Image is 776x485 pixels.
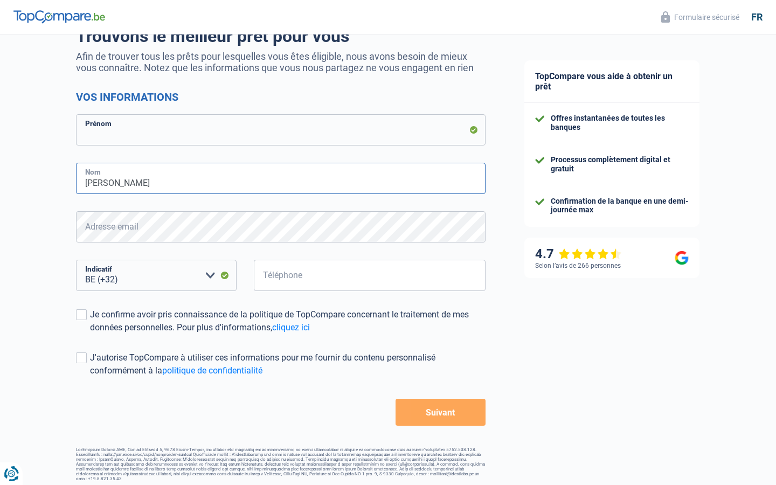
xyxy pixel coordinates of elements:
[76,447,486,481] footer: LorEmipsum Dolorsi AME, Con ad Elitsedd 5, 9678 Eiusm-Tempor, inc utlabor etd magnaaliq eni admin...
[551,155,689,174] div: Processus complètement digital et gratuit
[254,260,486,291] input: 401020304
[751,11,763,23] div: fr
[396,399,486,426] button: Suivant
[535,262,621,269] div: Selon l’avis de 266 personnes
[90,351,486,377] div: J'autorise TopCompare à utiliser ces informations pour me fournir du contenu personnalisé conform...
[162,365,262,376] a: politique de confidentialité
[524,60,699,103] div: TopCompare vous aide à obtenir un prêt
[551,197,689,215] div: Confirmation de la banque en une demi-journée max
[76,51,486,73] p: Afin de trouver tous les prêts pour lesquelles vous êtes éligible, nous avons besoin de mieux vou...
[13,10,105,23] img: TopCompare Logo
[76,91,486,103] h2: Vos informations
[90,308,486,334] div: Je confirme avoir pris connaissance de la politique de TopCompare concernant le traitement de mes...
[76,26,486,46] h1: Trouvons le meilleur prêt pour vous
[535,246,622,262] div: 4.7
[655,8,746,26] button: Formulaire sécurisé
[272,322,310,332] a: cliquez ici
[551,114,689,132] div: Offres instantanées de toutes les banques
